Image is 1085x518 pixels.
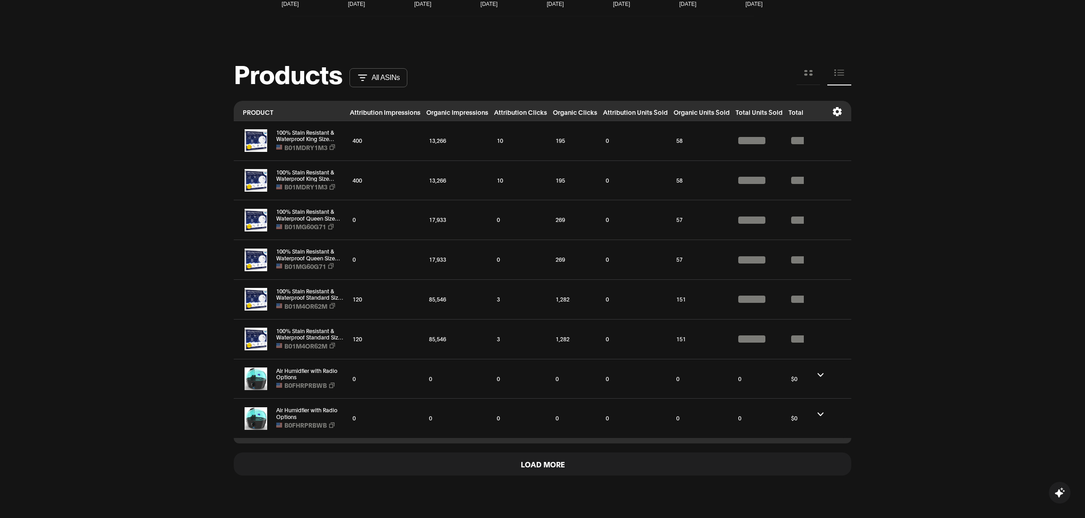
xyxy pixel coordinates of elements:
img: 100% Stain Resistant & Waterproof King Size Pillow Protectors with Zipper Set of 2 - Bed Bug & Du... [245,169,267,192]
th: Total Units Sold [732,101,785,121]
span: B0FHRPRBWB [284,380,327,390]
button: Copy product code B0FHRPRBWB [276,420,335,430]
div: 58 [673,133,730,149]
div: 151 [673,331,730,347]
img: Air Humidfier with Radio Options [245,407,267,430]
img: 100% Stain Resistant & Waterproof King Size Pillow Protectors with Zipper Set of 2 - Bed Bug & Du... [245,129,267,152]
div: 0 [602,331,668,347]
img: 100% Stain Resistant & Waterproof Standard Size Pillow Protectors with Zipper Set of 2 - Bed Bug ... [245,328,267,350]
div: 10 [493,133,547,149]
div: 195 [552,133,597,149]
div: 85,546 [425,331,488,347]
div: 0 [493,212,547,228]
th: Organic Units Sold [670,101,732,121]
div: 0 [493,371,547,387]
img: 100% Stain Resistant & Waterproof Standard Size Pillow Protectors with Zipper Set of 2 - Bed Bug ... [245,288,267,311]
th: Organic Clicks [549,101,599,121]
div: 0 [735,410,783,426]
button: Copy product code B01M4OR62M [276,341,335,351]
tspan: [DATE] [481,0,498,7]
div: 1,282 [552,331,597,347]
img: USA Flag [276,303,282,308]
div: 0 [602,212,668,228]
tspan: [DATE] [613,0,630,7]
div: 0 [425,371,488,387]
div: $0 [788,410,830,426]
div: 0 [349,371,420,387]
div: 58 [673,173,730,188]
div: 0 [493,410,547,426]
tspan: [DATE] [679,0,697,7]
span: B01M4OR62M [284,341,327,351]
div: 3 [493,331,547,347]
button: 100% Stain Resistant & Waterproof Standard Size Pillow Protectors with Zipper Set of 2 - Bed Bug ... [276,288,344,301]
button: Copy product code B01MDRY1M3 [276,142,335,152]
th: Attribution Impressions [346,101,423,121]
button: 100% Stain Resistant & Waterproof Queen Size Pillow Protectors with Zipper Set of 2 - Bed Bug & D... [276,248,344,261]
img: USA Flag [276,184,282,189]
span: B0FHRPRBWB [284,420,327,430]
div: 269 [552,252,597,268]
div: 400 [349,173,420,188]
tspan: [DATE] [414,0,431,7]
button: Copy product code B01M4OR62M [276,301,335,311]
img: USA Flag [276,145,282,150]
button: Copy product code B0FHRPRBWB [276,380,335,390]
div: 0 [552,371,597,387]
button: Copy product code B01MG60G71 [276,221,334,231]
div: 13,266 [425,133,488,149]
th: Organic Impressions [423,101,491,121]
div: 57 [673,252,730,268]
div: 17,933 [425,212,488,228]
button: Air Humidfier with Radio Options [276,367,344,381]
button: Copy product code B01MG60G71 [276,261,334,271]
div: 151 [673,292,730,307]
tspan: [DATE] [348,0,365,7]
div: 85,546 [425,292,488,307]
span: B01MDRY1M3 [284,142,327,152]
img: Air Humidfier with Radio Options [245,367,267,390]
div: 0 [602,371,668,387]
th: Total Sales [785,101,832,121]
div: 400 [349,133,420,149]
div: 0 [602,292,668,307]
button: 100% Stain Resistant & Waterproof King Size Pillow Protectors with Zipper Set of 2 - Bed Bug & Du... [276,129,344,142]
tspan: [DATE] [282,0,299,7]
button: All ASINs [349,68,407,87]
th: PRODUCT [234,101,346,121]
div: 57 [673,212,730,228]
span: B01M4OR62M [284,301,327,311]
tspan: [DATE] [745,0,763,7]
button: 100% Stain Resistant & Waterproof Standard Size Pillow Protectors with Zipper Set of 2 - Bed Bug ... [276,328,344,341]
span: B01MG60G71 [284,261,326,271]
div: 0 [349,212,420,228]
span: B01MDRY1M3 [284,182,327,192]
img: 100% Stain Resistant & Waterproof Queen Size Pillow Protectors with Zipper Set of 2 - Bed Bug & D... [245,209,267,231]
div: 17,933 [425,252,488,268]
img: USA Flag [276,343,282,348]
div: 13,266 [425,173,488,188]
div: 0 [602,410,668,426]
tspan: [DATE] [547,0,564,7]
div: 120 [349,331,420,347]
th: Attribution Units Sold [599,101,670,121]
div: 0 [673,410,730,426]
div: 120 [349,292,420,307]
button: Copy product code B01MDRY1M3 [276,182,335,192]
h1: Products [234,65,342,81]
button: Air Humidfier with Radio Options [276,407,344,420]
th: Attribution Clicks [491,101,549,121]
div: 10 [493,173,547,188]
div: 0 [349,252,420,268]
div: 0 [602,133,668,149]
div: 0 [735,371,783,387]
div: 3 [493,292,547,307]
button: 100% Stain Resistant & Waterproof King Size Pillow Protectors with Zipper Set of 2 - Bed Bug & Du... [276,169,344,182]
button: Load More [234,452,851,476]
div: 0 [602,173,668,188]
div: 0 [602,252,668,268]
div: 0 [349,410,420,426]
img: USA Flag [276,224,282,229]
span: B01MG60G71 [284,221,326,231]
div: 1,282 [552,292,597,307]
